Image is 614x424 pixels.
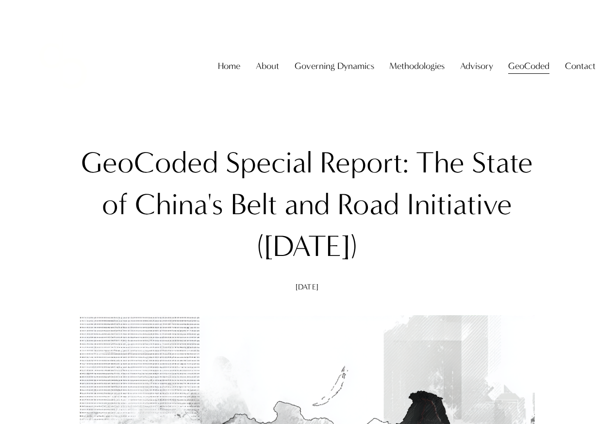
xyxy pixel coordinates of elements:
a: folder dropdown [460,57,493,75]
h1: GeoCoded Special Report: The State of China's Belt and Road Initiative ([DATE]) [79,142,535,267]
a: folder dropdown [295,57,374,75]
a: folder dropdown [508,57,549,75]
img: Christopher Sanchez &amp; Co. [18,21,108,111]
a: folder dropdown [389,57,445,75]
a: folder dropdown [565,57,596,75]
span: Advisory [460,58,493,74]
span: Contact [565,58,596,74]
a: Home [218,57,240,75]
span: [DATE] [296,282,318,291]
span: Governing Dynamics [295,58,374,74]
span: About [256,58,279,74]
a: folder dropdown [256,57,279,75]
span: GeoCoded [508,58,549,74]
span: Methodologies [389,58,445,74]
